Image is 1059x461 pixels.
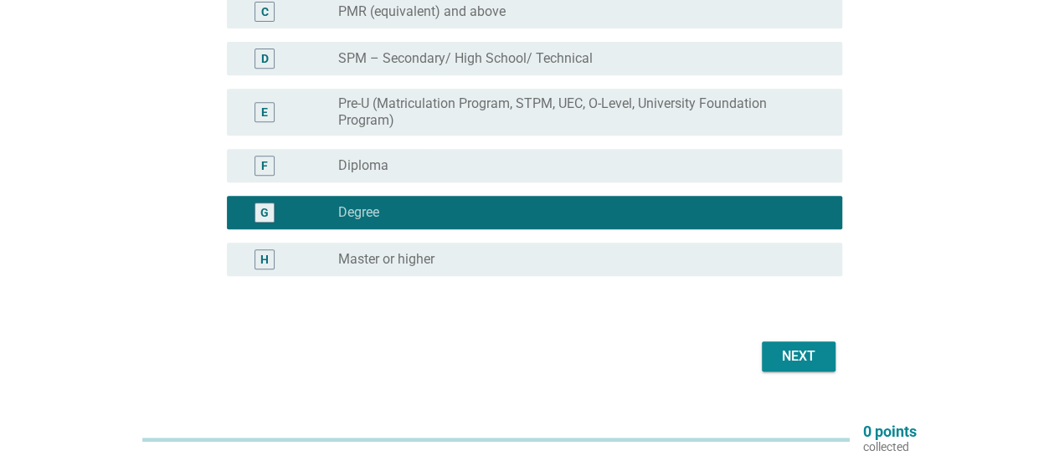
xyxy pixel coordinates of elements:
[338,204,379,221] label: Degree
[261,3,269,21] div: C
[261,157,268,175] div: F
[261,50,269,68] div: D
[338,50,593,67] label: SPM – Secondary/ High School/ Technical
[863,439,917,454] p: collected
[338,157,388,174] label: Diploma
[762,341,835,371] button: Next
[863,424,917,439] p: 0 points
[338,251,434,268] label: Master or higher
[260,204,269,222] div: G
[261,104,268,121] div: E
[775,346,822,366] div: Next
[260,251,269,269] div: H
[338,3,506,20] label: PMR (equivalent) and above
[338,95,815,129] label: Pre-U (Matriculation Program, STPM, UEC, O-Level, University Foundation Program)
